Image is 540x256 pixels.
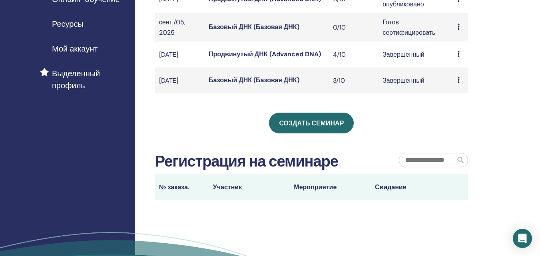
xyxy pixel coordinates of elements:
[213,183,242,191] font: Участник
[333,50,346,59] font: 4/10
[159,76,178,85] font: [DATE]
[52,19,84,29] font: Ресурсы
[209,23,299,31] a: Базовый ДНК (Базовая ДНК)
[375,183,406,191] font: Свидание
[294,183,337,191] font: Мероприятие
[383,76,424,85] font: Завершенный
[333,76,345,85] font: 3/10
[159,183,189,191] font: № заказа.
[159,50,178,59] font: [DATE]
[52,68,100,91] font: Выделенный профиль
[155,151,338,171] font: Регистрация на семинаре
[383,18,435,36] font: Готов сертифицировать
[209,50,321,58] a: Продвинутый ДНК (Advanced DNA)
[383,50,424,59] font: Завершенный
[513,229,532,248] div: Открытый Интерком Мессенджер
[279,119,344,127] font: Создать семинар
[52,44,98,54] font: Мой аккаунт
[209,76,299,84] a: Базовый ДНК (Базовая ДНК)
[333,23,346,32] font: 0/10
[269,113,354,133] a: Создать семинар
[159,18,185,36] font: сент./05, 2025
